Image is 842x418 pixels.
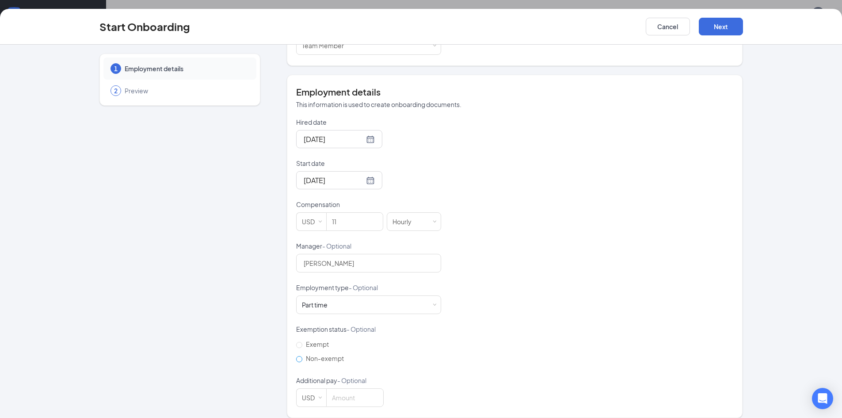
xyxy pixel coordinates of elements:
[99,19,190,34] h3: Start Onboarding
[296,100,733,109] p: This information is used to create onboarding documents.
[296,86,733,98] h4: Employment details
[296,376,441,385] p: Additional pay
[125,86,248,95] span: Preview
[302,389,321,406] div: USD
[302,213,321,230] div: USD
[114,86,118,95] span: 2
[347,325,376,333] span: - Optional
[114,64,118,73] span: 1
[302,354,347,362] span: Non-exempt
[125,64,248,73] span: Employment details
[327,389,383,406] input: Amount
[302,340,332,348] span: Exempt
[349,284,378,291] span: - Optional
[392,213,418,230] div: Hourly
[296,200,441,209] p: Compensation
[812,388,833,409] div: Open Intercom Messenger
[296,283,441,292] p: Employment type
[302,300,328,309] div: Part time
[304,134,364,145] input: Sep 15, 2025
[337,376,366,384] span: - Optional
[296,159,441,168] p: Start date
[296,254,441,272] input: Manager name
[302,42,344,50] span: Team Member
[296,118,441,127] p: Hired date
[304,175,364,186] input: Sep 15, 2025
[699,18,743,35] button: Next
[296,242,441,250] p: Manager
[296,325,441,334] p: Exemption status
[646,18,690,35] button: Cancel
[302,300,334,309] div: [object Object]
[322,242,351,250] span: - Optional
[302,37,350,54] div: [object Object]
[327,213,383,230] input: Amount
